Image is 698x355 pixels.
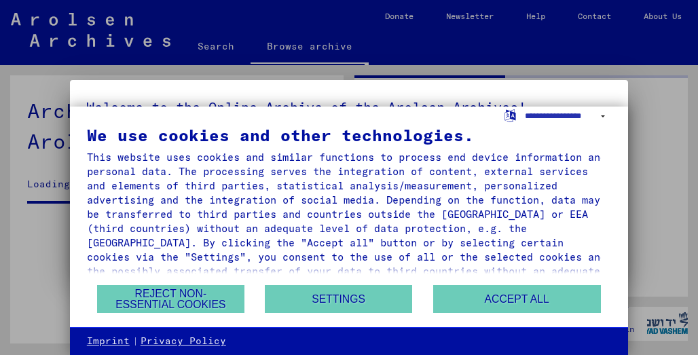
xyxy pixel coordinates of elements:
a: Imprint [87,335,130,348]
a: Privacy Policy [141,335,226,348]
button: Accept all [433,285,601,313]
button: Reject non-essential cookies [97,285,244,313]
button: Settings [265,285,411,313]
div: This website uses cookies and similar functions to process end device information and personal da... [87,150,611,293]
h5: Welcome to the Online Archive of the Arolsen Archives! [86,96,612,118]
div: We use cookies and other technologies. [87,127,611,143]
